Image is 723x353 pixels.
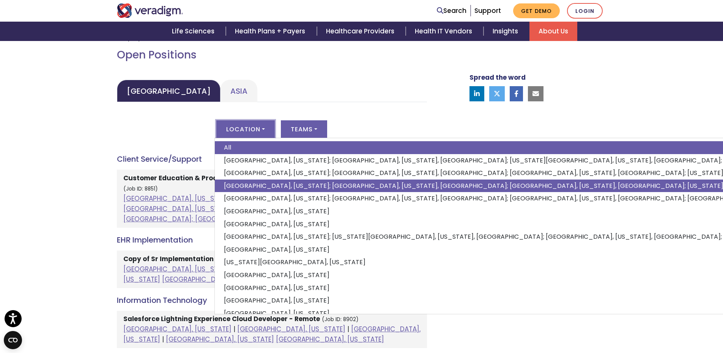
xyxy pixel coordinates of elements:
a: Support [474,6,501,15]
a: Life Sciences [163,22,226,41]
strong: Salesforce Lightning Experience Cloud Developer - Remote [123,314,320,323]
a: [GEOGRAPHIC_DATA] [117,80,221,102]
a: Search [437,6,466,16]
strong: Spread the word [469,73,526,82]
a: Health IT Vendors [406,22,484,41]
a: [GEOGRAPHIC_DATA], [US_STATE] [123,325,232,334]
span: | [233,325,235,334]
small: (Job ID: 8902) [322,316,359,323]
button: Teams [281,120,327,138]
a: [GEOGRAPHIC_DATA], [US_STATE] [166,335,274,344]
a: Health Plans + Payers [226,22,317,41]
h4: Information Technology [117,296,427,305]
span: | [162,335,164,344]
a: Get Demo [513,3,560,18]
span: | [347,325,349,334]
a: [GEOGRAPHIC_DATA], [US_STATE] [276,335,384,344]
a: Healthcare Providers [317,22,406,41]
button: Open CMP widget [4,331,22,349]
img: Veradigm logo [117,3,183,18]
a: [GEOGRAPHIC_DATA], [US_STATE]; [GEOGRAPHIC_DATA], [US_STATE], [GEOGRAPHIC_DATA]; [GEOGRAPHIC_DATA... [123,194,416,224]
small: (Job ID: 8851) [123,185,158,192]
h4: Client Service/Support [117,154,427,164]
a: Asia [221,80,257,102]
a: Insights [484,22,529,41]
a: [GEOGRAPHIC_DATA], [US_STATE] [162,275,270,284]
h4: EHR Implementation [117,235,427,244]
button: Location [216,120,275,138]
a: About Us [529,22,577,41]
a: [GEOGRAPHIC_DATA], [US_STATE] [123,265,232,274]
h2: Open Positions [117,49,427,61]
a: Login [567,3,603,19]
a: [GEOGRAPHIC_DATA], [US_STATE] [123,265,421,284]
a: [GEOGRAPHIC_DATA], [US_STATE] [237,325,345,334]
